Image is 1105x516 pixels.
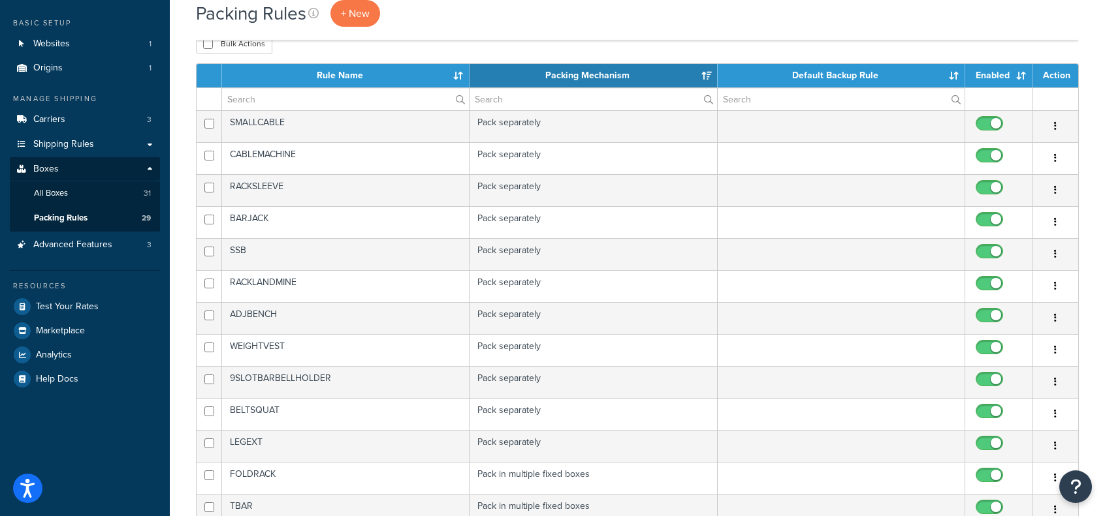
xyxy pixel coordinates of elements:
[470,110,717,142] td: Pack separately
[34,188,68,199] span: All Boxes
[10,233,160,257] li: Advanced Features
[33,239,112,250] span: Advanced Features
[10,132,160,157] a: Shipping Rules
[33,38,70,50] span: Websites
[222,206,470,238] td: BARJACK
[144,188,151,199] span: 31
[36,374,78,385] span: Help Docs
[470,334,717,366] td: Pack separately
[10,108,160,132] a: Carriers 3
[10,56,160,80] li: Origins
[965,64,1033,87] th: Enabled: activate to sort column ascending
[33,114,65,125] span: Carriers
[10,181,160,205] a: All Boxes 31
[470,462,717,494] td: Pack in multiple fixed boxes
[10,206,160,230] li: Packing Rules
[10,157,160,181] a: Boxes
[10,157,160,232] li: Boxes
[470,64,717,87] th: Packing Mechanism: activate to sort column ascending
[470,238,717,270] td: Pack separately
[147,239,152,250] span: 3
[10,181,160,205] li: All Boxes
[470,174,717,206] td: Pack separately
[10,32,160,56] a: Websites 1
[149,63,152,74] span: 1
[34,213,88,224] span: Packing Rules
[222,238,470,270] td: SSB
[222,430,470,462] td: LEGEXT
[10,367,160,391] a: Help Docs
[36,350,72,361] span: Analytics
[33,164,59,175] span: Boxes
[149,38,152,50] span: 1
[470,142,717,174] td: Pack separately
[470,366,717,398] td: Pack separately
[470,206,717,238] td: Pack separately
[196,1,306,26] h1: Packing Rules
[10,233,160,257] a: Advanced Features 3
[470,302,717,334] td: Pack separately
[222,462,470,494] td: FOLDRACK
[222,270,470,302] td: RACKLANDMINE
[33,63,63,74] span: Origins
[222,142,470,174] td: CABLEMACHINE
[10,281,160,292] div: Resources
[222,174,470,206] td: RACKSLEEVE
[10,93,160,104] div: Manage Shipping
[33,139,94,150] span: Shipping Rules
[10,108,160,132] li: Carriers
[10,295,160,318] a: Test Your Rates
[10,319,160,342] a: Marketplace
[470,88,716,110] input: Search
[718,88,965,110] input: Search
[222,366,470,398] td: 9SLOTBARBELLHOLDER
[222,398,470,430] td: BELTSQUAT
[36,326,85,337] span: Marketplace
[10,343,160,367] a: Analytics
[10,32,160,56] li: Websites
[147,114,152,125] span: 3
[470,270,717,302] td: Pack separately
[36,301,99,312] span: Test Your Rates
[718,64,965,87] th: Default Backup Rule: activate to sort column ascending
[1059,470,1092,503] button: Open Resource Center
[222,110,470,142] td: SMALLCABLE
[10,206,160,230] a: Packing Rules 29
[470,398,717,430] td: Pack separately
[222,334,470,366] td: WEIGHTVEST
[222,302,470,334] td: ADJBENCH
[470,430,717,462] td: Pack separately
[196,34,272,53] button: Bulk Actions
[222,64,470,87] th: Rule Name: activate to sort column ascending
[222,88,469,110] input: Search
[142,213,151,224] span: 29
[10,56,160,80] a: Origins 1
[341,6,370,21] span: + New
[10,18,160,29] div: Basic Setup
[1033,64,1078,87] th: Action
